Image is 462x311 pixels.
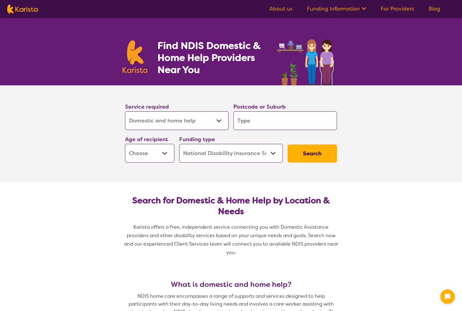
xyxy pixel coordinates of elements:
[288,144,337,163] button: Search
[130,195,332,217] h2: Search for Domestic & Home Help by Location & Needs
[179,136,215,143] label: Funding type
[124,224,339,255] span: Karista offers a free, independent service connecting you with Domestic Assistance providers and ...
[123,40,147,73] img: Karista logo
[233,103,286,110] label: Postcode or Suburb
[269,5,292,12] a: About us
[158,40,269,76] h1: Find NDIS Domestic & Home Help Providers Near You
[381,5,414,12] a: For Providers
[125,136,168,143] label: Age of recipient
[429,5,440,12] a: Blog
[7,5,38,14] img: Karista logo
[275,33,339,85] img: domestic-help
[123,280,339,289] h3: What is domestic and home help?
[307,5,366,12] a: Funding Information
[125,103,169,110] label: Service required
[233,111,337,130] input: Type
